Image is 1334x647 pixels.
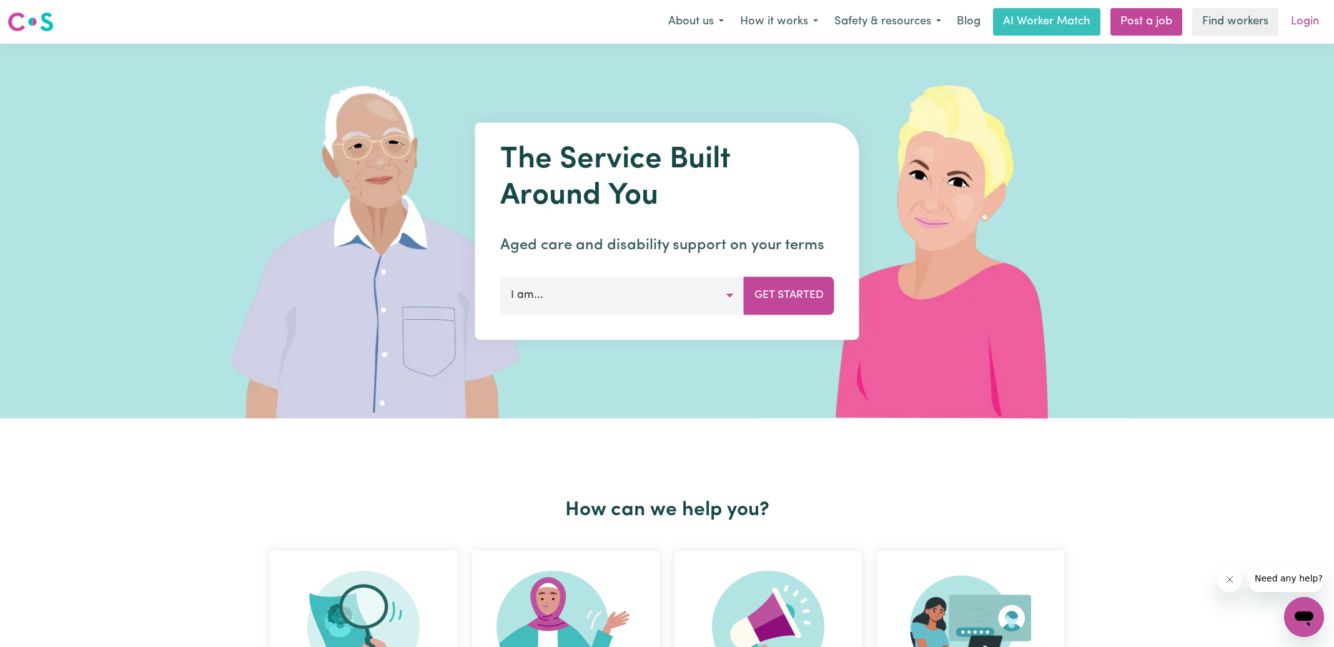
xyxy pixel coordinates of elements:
a: Post a job [1110,8,1182,36]
a: AI Worker Match [993,8,1100,36]
h2: How can we help you? [262,498,1072,522]
img: Careseekers logo [7,11,54,33]
iframe: Message from company [1247,565,1324,592]
button: About us [660,9,732,35]
a: Blog [949,8,988,36]
a: Careseekers logo [7,7,54,36]
button: How it works [732,9,826,35]
button: Get Started [744,277,834,314]
button: I am... [500,277,744,314]
h1: The Service Built Around You [500,142,834,214]
iframe: Close message [1217,567,1242,592]
a: Login [1283,8,1327,36]
p: Aged care and disability support on your terms [500,234,834,257]
button: Safety & resources [826,9,949,35]
a: Find workers [1192,8,1278,36]
iframe: Button to launch messaging window [1284,597,1324,637]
